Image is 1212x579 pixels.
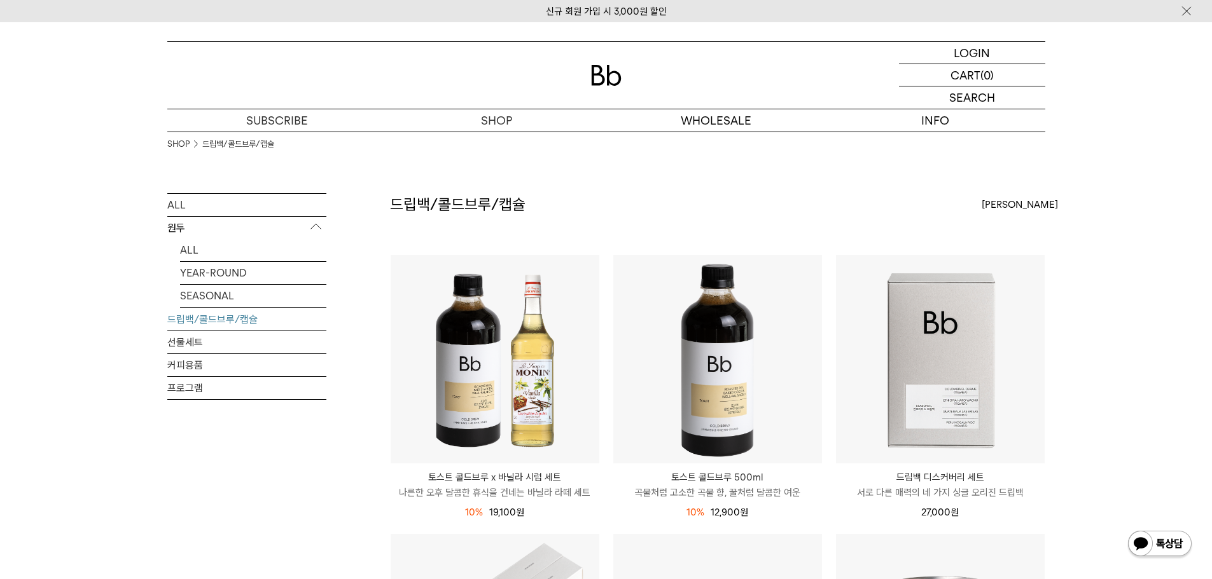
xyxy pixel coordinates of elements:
p: 토스트 콜드브루 x 바닐라 시럽 세트 [391,470,599,485]
p: 토스트 콜드브루 500ml [613,470,822,485]
p: (0) [980,64,994,86]
img: 카카오톡 채널 1:1 채팅 버튼 [1127,529,1193,560]
p: 서로 다른 매력의 네 가지 싱글 오리진 드립백 [836,485,1045,500]
p: 나른한 오후 달콤한 휴식을 건네는 바닐라 라떼 세트 [391,485,599,500]
img: 드립백 디스커버리 세트 [836,255,1045,463]
span: 27,000 [921,507,959,518]
img: 로고 [591,65,622,86]
a: 드립백 디스커버리 세트 서로 다른 매력의 네 가지 싱글 오리진 드립백 [836,470,1045,500]
div: 10% [465,505,483,520]
a: ALL [167,194,326,216]
span: 원 [951,507,959,518]
h2: 드립백/콜드브루/캡슐 [390,194,526,215]
a: 프로그램 [167,377,326,399]
p: 드립백 디스커버리 세트 [836,470,1045,485]
a: SHOP [387,109,606,132]
a: 토스트 콜드브루 500ml 곡물처럼 고소한 곡물 향, 꿀처럼 달콤한 여운 [613,470,822,500]
p: WHOLESALE [606,109,826,132]
p: INFO [826,109,1045,132]
a: 토스트 콜드브루 x 바닐라 시럽 세트 나른한 오후 달콤한 휴식을 건네는 바닐라 라떼 세트 [391,470,599,500]
a: ALL [180,239,326,261]
p: SEARCH [949,86,995,109]
img: 토스트 콜드브루 x 바닐라 시럽 세트 [391,255,599,463]
span: [PERSON_NAME] [982,197,1058,212]
p: 곡물처럼 고소한 곡물 향, 꿀처럼 달콤한 여운 [613,485,822,500]
a: 커피용품 [167,354,326,376]
span: 원 [516,507,524,518]
a: CART (0) [899,64,1045,86]
p: 원두 [167,217,326,240]
a: 드립백/콜드브루/캡슐 [202,138,274,151]
img: 토스트 콜드브루 500ml [613,255,822,463]
span: 12,900 [711,507,748,518]
a: 드립백/콜드브루/캡슐 [167,308,326,330]
p: LOGIN [954,42,990,64]
span: 19,100 [489,507,524,518]
a: SUBSCRIBE [167,109,387,132]
p: CART [951,64,980,86]
a: SHOP [167,138,190,151]
a: LOGIN [899,42,1045,64]
div: 10% [686,505,704,520]
a: YEAR-ROUND [180,262,326,284]
span: 원 [740,507,748,518]
a: 신규 회원 가입 시 3,000원 할인 [546,6,667,17]
a: 선물세트 [167,331,326,353]
a: SEASONAL [180,285,326,307]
